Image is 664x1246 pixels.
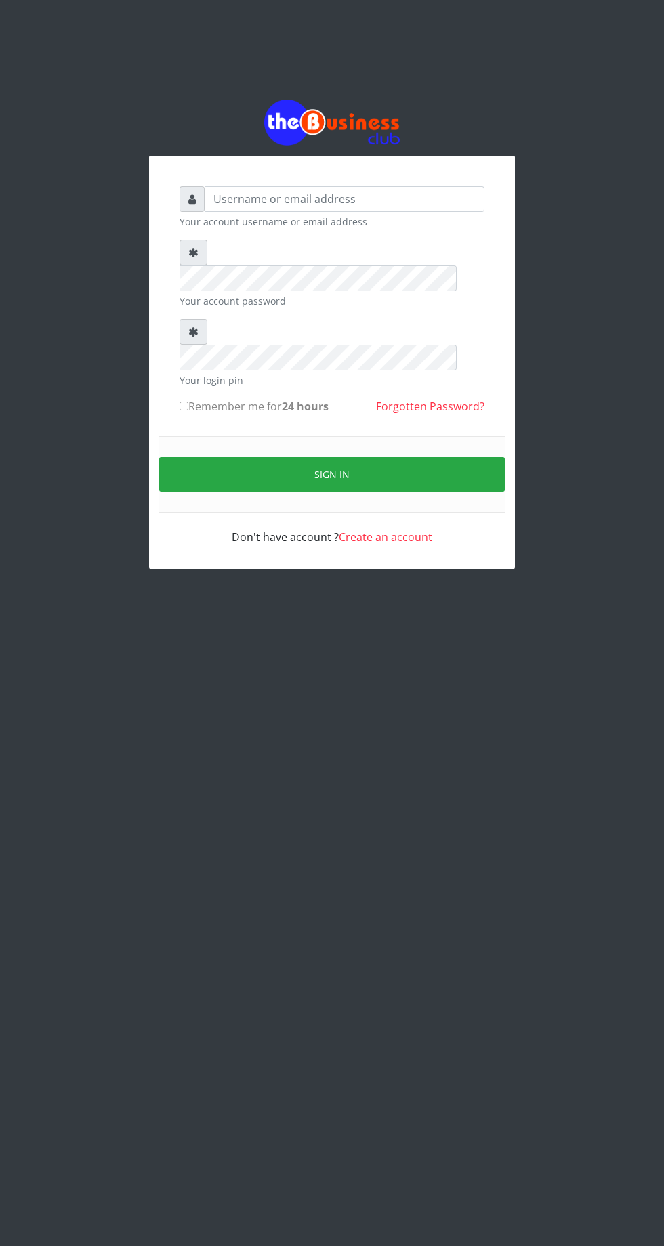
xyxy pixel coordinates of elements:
button: Sign in [159,457,505,492]
small: Your account username or email address [180,215,484,229]
label: Remember me for [180,398,329,414]
b: 24 hours [282,399,329,414]
small: Your account password [180,294,484,308]
a: Create an account [339,530,432,544]
small: Your login pin [180,373,484,387]
div: Don't have account ? [180,513,484,545]
input: Username or email address [205,186,484,212]
input: Remember me for24 hours [180,402,188,410]
a: Forgotten Password? [376,399,484,414]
